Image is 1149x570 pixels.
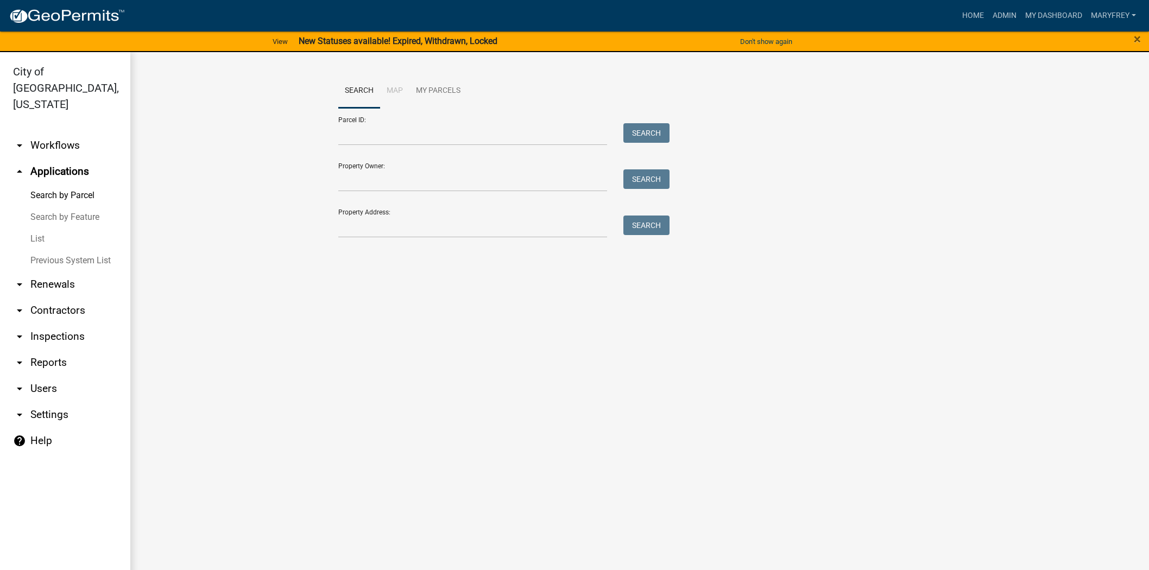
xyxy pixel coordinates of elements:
[958,5,988,26] a: Home
[268,33,292,50] a: View
[1134,33,1141,46] button: Close
[623,216,670,235] button: Search
[13,434,26,447] i: help
[1021,5,1087,26] a: My Dashboard
[13,408,26,421] i: arrow_drop_down
[299,36,497,46] strong: New Statuses available! Expired, Withdrawn, Locked
[13,356,26,369] i: arrow_drop_down
[1134,31,1141,47] span: ×
[736,33,797,50] button: Don't show again
[338,74,380,109] a: Search
[13,165,26,178] i: arrow_drop_up
[623,169,670,189] button: Search
[409,74,467,109] a: My Parcels
[13,382,26,395] i: arrow_drop_down
[13,139,26,152] i: arrow_drop_down
[13,278,26,291] i: arrow_drop_down
[13,304,26,317] i: arrow_drop_down
[988,5,1021,26] a: Admin
[13,330,26,343] i: arrow_drop_down
[1087,5,1140,26] a: MaryFrey
[623,123,670,143] button: Search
